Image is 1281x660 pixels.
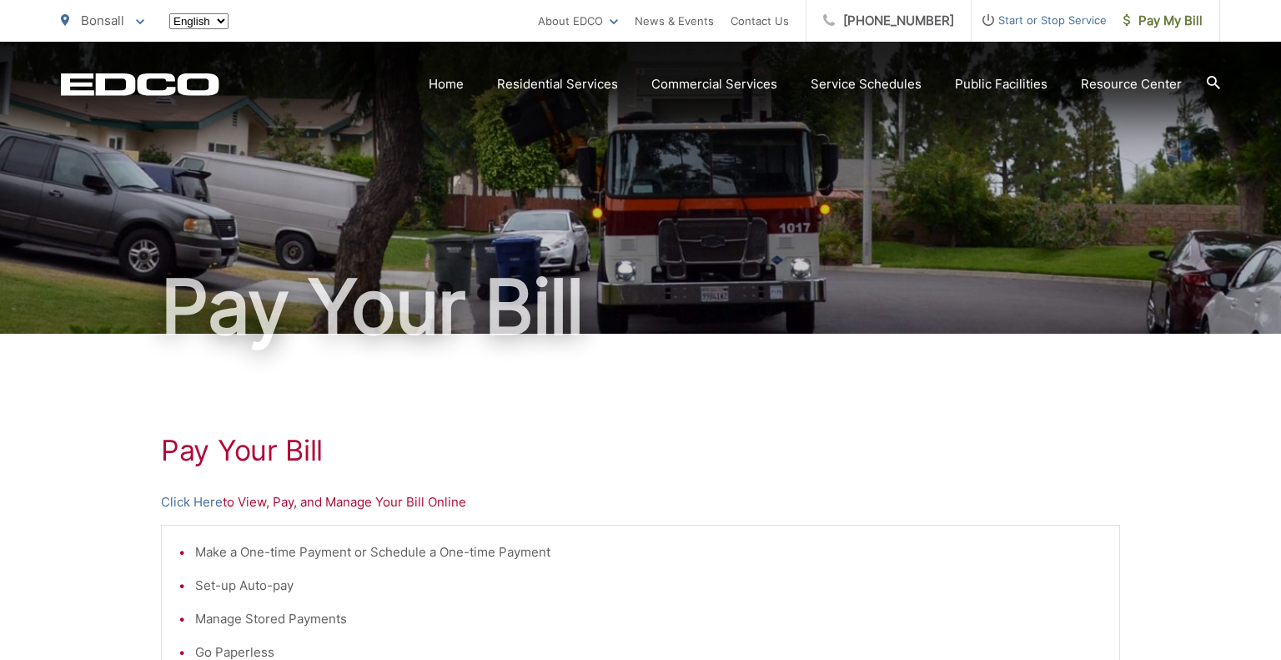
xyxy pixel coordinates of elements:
a: News & Events [635,11,714,31]
a: Public Facilities [955,74,1047,94]
a: Residential Services [497,74,618,94]
span: Bonsall [81,13,124,28]
li: Manage Stored Payments [195,609,1103,629]
a: EDCD logo. Return to the homepage. [61,73,219,96]
a: Service Schedules [811,74,922,94]
h1: Pay Your Bill [61,265,1220,349]
select: Select a language [169,13,229,29]
li: Make a One-time Payment or Schedule a One-time Payment [195,542,1103,562]
a: Resource Center [1081,74,1182,94]
a: Click Here [161,492,223,512]
a: About EDCO [538,11,618,31]
a: Commercial Services [651,74,777,94]
a: Home [429,74,464,94]
h1: Pay Your Bill [161,434,1120,467]
li: Set-up Auto-pay [195,576,1103,596]
span: Pay My Bill [1123,11,1203,31]
p: to View, Pay, and Manage Your Bill Online [161,492,1120,512]
a: Contact Us [731,11,789,31]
